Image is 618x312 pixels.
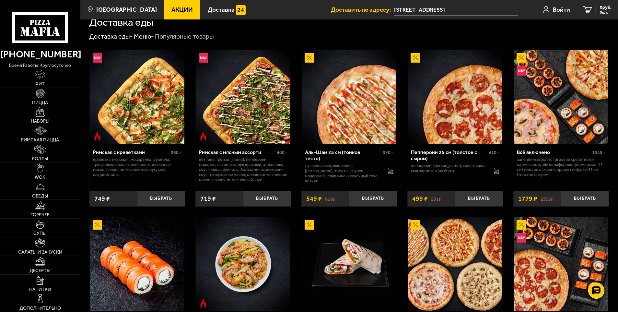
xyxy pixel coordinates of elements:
img: 15daf4d41897b9f0e9f617042186c801.svg [236,5,246,15]
img: Новинка [517,66,526,76]
img: Акционный [517,220,526,230]
span: Наборы [31,119,50,124]
div: Пепперони 25 см (толстое с сыром) [411,149,487,162]
span: Горячее [30,213,50,217]
img: Филадельфия [90,217,184,311]
a: АкционныйШаверма с морковью по-корейски [301,217,397,311]
span: Супы [33,231,47,236]
a: НовинкаОстрое блюдоРимская с мясным ассорти [195,50,291,144]
img: Славные парни [408,217,502,311]
img: Новинка [517,233,526,243]
span: 0 шт. [600,10,612,14]
input: Ваш адрес доставки [394,4,518,16]
img: Пепперони 25 см (толстое с сыром) [408,50,502,144]
p: креветка тигровая, моцарелла, руккола, трюфельное масло, оливково-чесночное масло, сливочно-чесно... [93,157,181,178]
a: НовинкаОстрое блюдоРимская с креветками [89,50,185,144]
img: Острое блюдо [93,131,102,141]
span: 719 ₽ [200,196,216,202]
span: Обеды [32,194,48,198]
span: 499 ₽ [412,196,428,202]
button: Выбрать [455,191,503,207]
p: лук репчатый, цыпленок, [PERSON_NAME], томаты, огурец, моцарелла, сливочно-чесночный соус, кетчуп. [305,163,381,184]
span: 1779 ₽ [518,196,537,202]
img: Новинка [199,53,208,63]
img: Акционный [411,220,420,230]
span: 400 г [277,150,287,155]
span: Дополнительно [19,306,61,311]
span: Напитки [29,287,51,292]
span: Салаты и закуски [18,250,62,255]
div: Популярные товары [155,32,214,41]
img: Акционный [93,220,102,230]
a: Меню- [134,32,154,40]
p: ветчина, [PERSON_NAME], пепперони, моцарелла, томаты, лук красный, халапеньо, соус-пицца, руккола... [199,157,287,183]
a: АкционныйПепперони 25 см (толстое с сыром) [407,50,503,144]
span: Римская пицца [21,138,59,142]
img: Акционный [305,53,314,63]
img: Аль-Шам 25 см (тонкое тесто) [302,50,396,144]
span: WOK [35,175,45,180]
a: АкционныйСлавные парни [407,217,503,311]
img: Всё включено [514,50,608,144]
span: 410 г [489,150,499,155]
p: Запечённый ролл с тигровой креветкой и пармезаном, Эби Калифорния, Фермерская 25 см (толстое с сы... [517,157,605,178]
img: Джекпот [514,217,608,311]
img: Wok с цыпленком гриль M [196,217,290,311]
img: Шаверма с морковью по-корейски [302,217,396,311]
a: АкционныйНовинкаДжекпот [513,217,609,311]
a: Доставка еды- [89,32,133,40]
button: Выбрать [561,191,609,207]
span: Доставить по адресу: [331,6,394,13]
button: Выбрать [349,191,397,207]
span: 0 руб. [600,5,612,10]
img: Острое блюдо [199,298,208,308]
span: Войти [553,6,570,13]
span: 1345 г [592,150,605,155]
div: Всё включено [517,149,590,155]
p: пепперони, [PERSON_NAME], соус-пицца, сыр пармезан (на борт). [411,163,487,174]
img: Акционный [411,53,420,63]
a: Острое блюдоWok с цыпленком гриль M [195,217,291,311]
img: Новинка [93,53,102,63]
span: [GEOGRAPHIC_DATA] [96,6,157,13]
a: АкционныйНовинкаВсё включено [513,50,609,144]
s: 618 ₽ [325,196,335,202]
span: Роллы [32,157,48,161]
a: АкционныйФиладельфия [89,217,185,311]
div: Римская с креветками [93,149,169,155]
img: Римская с мясным ассорти [196,50,290,144]
span: Хит [36,82,45,86]
span: 749 ₽ [94,196,110,202]
img: Римская с креветками [90,50,184,144]
s: 591 ₽ [431,196,441,202]
a: АкционныйАль-Шам 25 см (тонкое тесто) [301,50,397,144]
span: 360 г [171,150,181,155]
button: Выбрать [243,191,291,207]
img: Акционный [517,53,526,63]
div: Аль-Шам 25 см (тонкое тесто) [305,149,381,162]
h1: Доставка еды [89,17,154,28]
span: Доставка [208,6,235,13]
span: 549 ₽ [306,196,322,202]
s: 2306 ₽ [541,196,554,202]
div: Римская с мясным ассорти [199,149,275,155]
span: Акции [171,6,193,13]
button: Выбрать [137,191,185,207]
span: 390 г [383,150,393,155]
img: Акционный [305,220,314,230]
span: Десерты [29,269,51,273]
span: Пицца [32,101,48,105]
img: Острое блюдо [199,131,208,141]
